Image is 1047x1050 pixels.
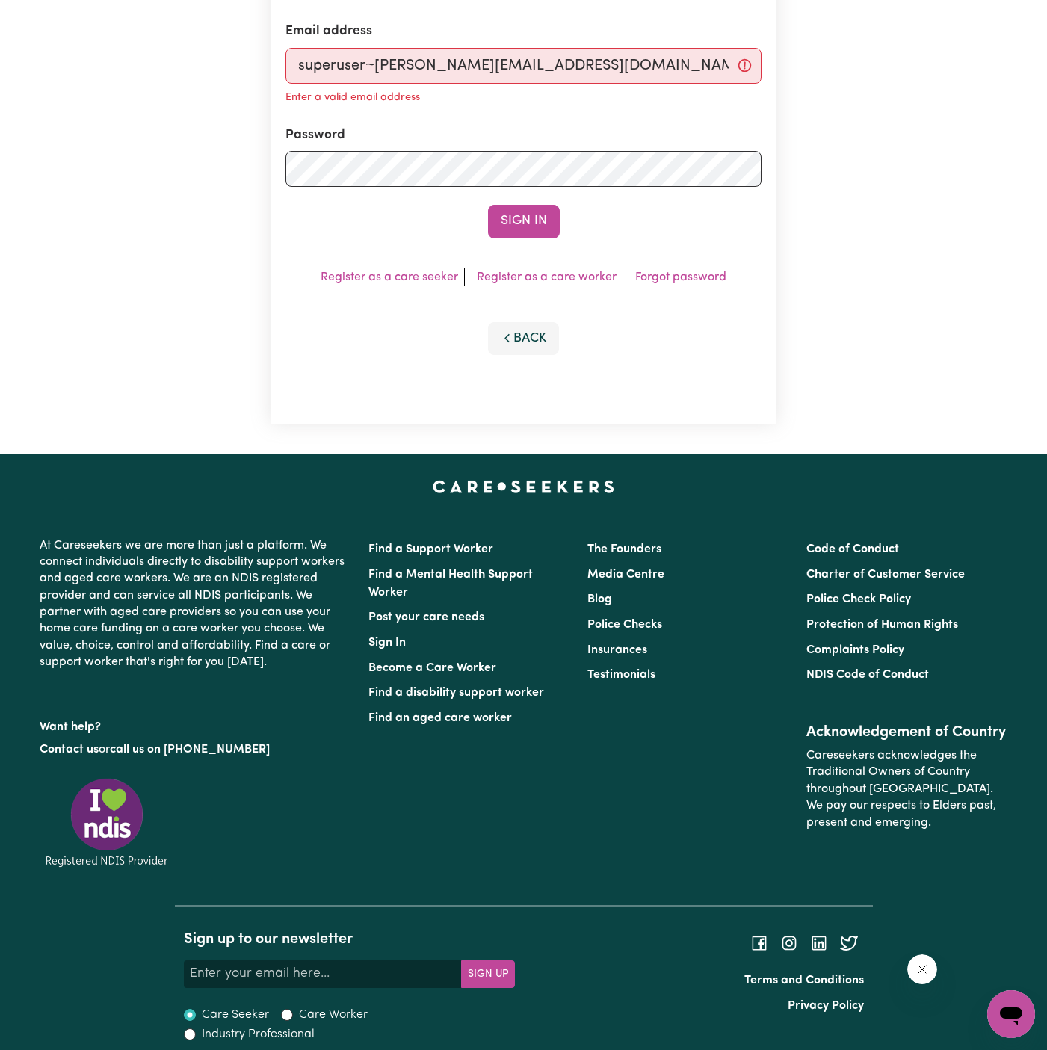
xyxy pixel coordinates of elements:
[780,937,798,949] a: Follow Careseekers on Instagram
[368,637,406,649] a: Sign In
[184,930,515,948] h2: Sign up to our newsletter
[40,735,350,764] p: or
[285,126,345,145] label: Password
[806,619,958,631] a: Protection of Human Rights
[806,593,911,605] a: Police Check Policy
[110,744,270,756] a: call us on [PHONE_NUMBER]
[806,644,904,656] a: Complaints Policy
[488,322,560,355] button: Back
[368,569,533,599] a: Find a Mental Health Support Worker
[587,569,664,581] a: Media Centre
[587,669,655,681] a: Testimonials
[368,662,496,674] a: Become a Care Worker
[433,481,614,492] a: Careseekers home page
[368,543,493,555] a: Find a Support Worker
[788,1000,864,1012] a: Privacy Policy
[806,569,965,581] a: Charter of Customer Service
[587,593,612,605] a: Blog
[40,744,99,756] a: Contact us
[477,271,617,283] a: Register as a care worker
[987,990,1035,1038] iframe: Button to launch messaging window
[907,954,937,984] iframe: Close message
[299,1006,368,1024] label: Care Worker
[285,22,372,41] label: Email address
[40,776,174,869] img: Registered NDIS provider
[40,713,350,735] p: Want help?
[368,712,512,724] a: Find an aged care worker
[810,937,828,949] a: Follow Careseekers on LinkedIn
[806,669,929,681] a: NDIS Code of Conduct
[321,271,458,283] a: Register as a care seeker
[184,960,462,987] input: Enter your email here...
[368,611,484,623] a: Post your care needs
[488,205,560,238] button: Sign In
[368,687,544,699] a: Find a disability support worker
[202,1006,269,1024] label: Care Seeker
[587,619,662,631] a: Police Checks
[202,1025,315,1043] label: Industry Professional
[806,543,899,555] a: Code of Conduct
[587,644,647,656] a: Insurances
[587,543,661,555] a: The Founders
[744,975,864,986] a: Terms and Conditions
[840,937,858,949] a: Follow Careseekers on Twitter
[750,937,768,949] a: Follow Careseekers on Facebook
[635,271,726,283] a: Forgot password
[285,90,420,106] p: Enter a valid email address
[806,723,1007,741] h2: Acknowledgement of Country
[285,48,762,84] input: Email address
[806,741,1007,837] p: Careseekers acknowledges the Traditional Owners of Country throughout [GEOGRAPHIC_DATA]. We pay o...
[9,10,90,22] span: Need any help?
[40,531,350,677] p: At Careseekers we are more than just a platform. We connect individuals directly to disability su...
[461,960,515,987] button: Subscribe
